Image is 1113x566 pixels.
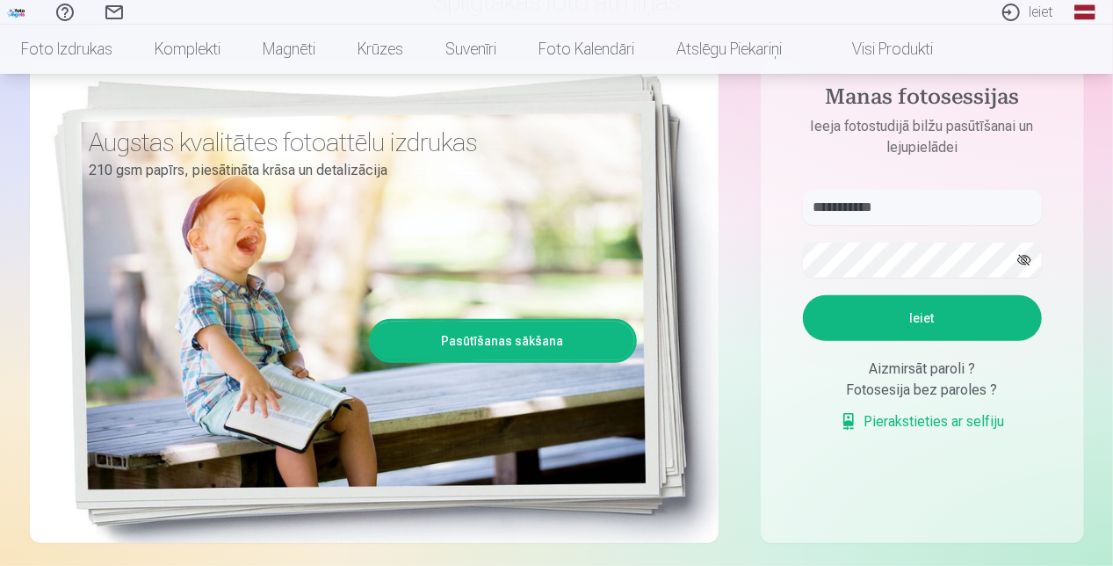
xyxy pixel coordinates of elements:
[134,25,242,74] a: Komplekti
[803,359,1042,380] div: Aizmirsāt paroli ?
[517,25,655,74] a: Foto kalendāri
[803,380,1042,401] div: Fotosesija bez paroles ?
[803,25,954,74] a: Visi produkti
[655,25,803,74] a: Atslēgu piekariņi
[424,25,517,74] a: Suvenīri
[90,127,624,158] h3: Augstas kvalitātes fotoattēlu izdrukas
[840,411,1005,432] a: Pierakstieties ar selfiju
[242,25,336,74] a: Magnēti
[785,116,1059,158] p: Ieeja fotostudijā bilžu pasūtīšanai un lejupielādei
[372,322,634,360] a: Pasūtīšanas sākšana
[336,25,424,74] a: Krūzes
[90,158,624,183] p: 210 gsm papīrs, piesātināta krāsa un detalizācija
[7,7,26,18] img: /fa1
[803,295,1042,341] button: Ieiet
[785,84,1059,116] h4: Manas fotosessijas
